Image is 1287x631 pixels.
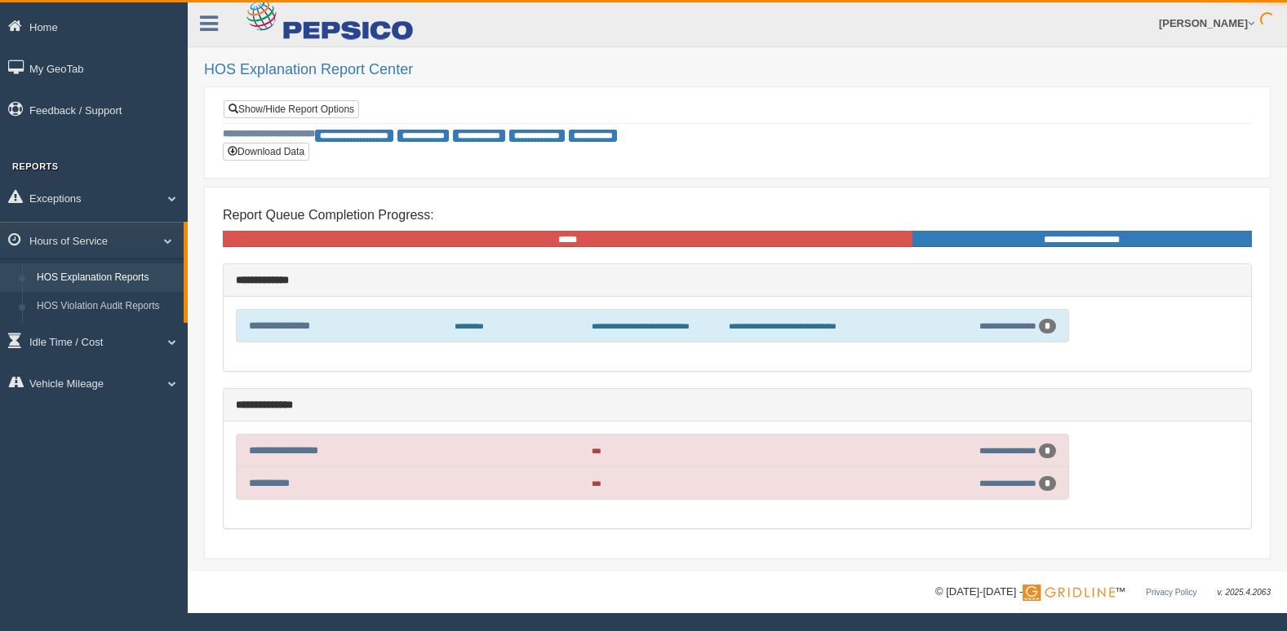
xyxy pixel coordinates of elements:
div: © [DATE]-[DATE] - ™ [935,584,1271,601]
a: Privacy Policy [1146,588,1196,597]
button: Download Data [223,143,309,161]
span: v. 2025.4.2063 [1218,588,1271,597]
h2: HOS Explanation Report Center [204,62,1271,78]
a: HOS Violation Audit Reports [29,292,184,321]
a: HOS Explanation Reports [29,263,184,293]
a: HOS Violations [29,321,184,351]
h4: Report Queue Completion Progress: [223,208,1252,223]
img: Gridline [1023,585,1115,601]
a: Show/Hide Report Options [224,100,359,118]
